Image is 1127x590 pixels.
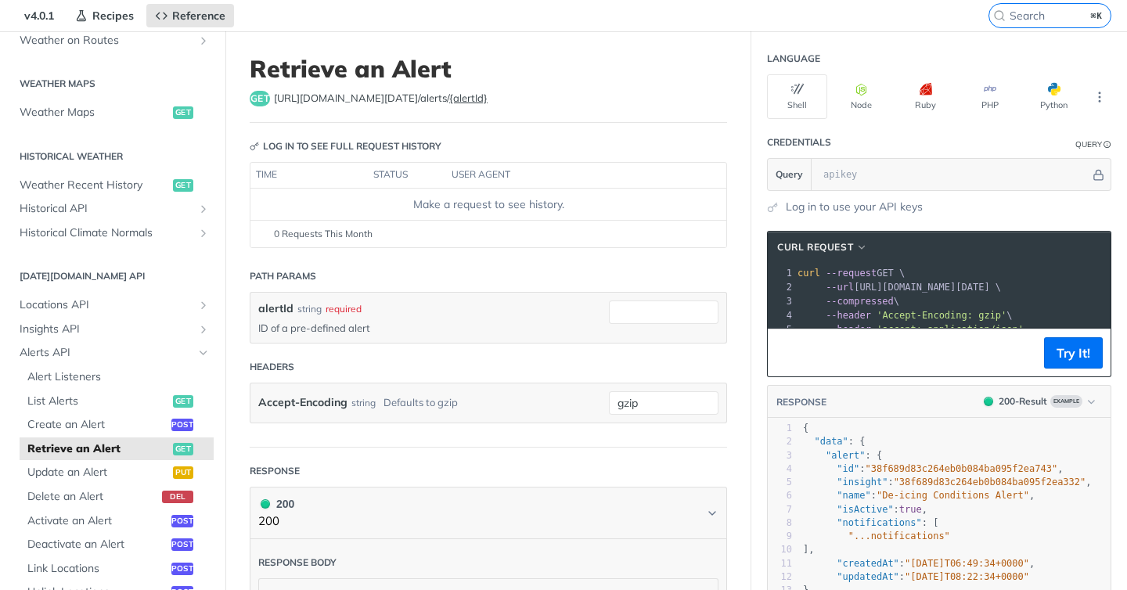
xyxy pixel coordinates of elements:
a: Create an Alertpost [20,413,214,437]
button: Show subpages for Insights API [197,323,210,336]
span: "notifications" [837,517,921,528]
span: List Alerts [27,394,169,409]
a: Alerts APIHide subpages for Alerts API [12,341,214,365]
div: Path Params [250,269,316,283]
button: More Languages [1088,85,1111,109]
div: 5 [768,322,794,336]
span: : , [803,504,927,515]
button: Python [1024,74,1084,119]
button: Ruby [895,74,956,119]
div: Headers [250,360,294,374]
button: Copy to clipboard [776,341,798,365]
a: Insights APIShow subpages for Insights API [12,318,214,341]
div: 3 [768,449,792,462]
input: apikey [816,159,1090,190]
span: Weather on Routes [20,33,193,49]
a: Locations APIShow subpages for Locations API [12,293,214,317]
span: "name" [837,490,870,501]
button: Show subpages for Historical API [197,203,210,215]
span: get [173,443,193,455]
a: Log in to use your API keys [786,199,923,215]
span: Delete an Alert [27,489,158,505]
div: 12 [768,570,792,584]
div: required [326,302,362,316]
span: "38f689d83c264eb0b084ba095f2ea743" [866,463,1058,474]
span: Insights API [20,322,193,337]
div: 200 [258,495,294,513]
span: "...notifications" [848,531,950,541]
span: : [ [803,517,939,528]
span: --url [826,282,854,293]
a: Delete an Alertdel [20,485,214,509]
span: 0 Requests This Month [274,227,373,241]
svg: More ellipsis [1093,90,1107,104]
span: Deactivate an Alert [27,537,167,552]
span: : , [803,477,1092,487]
p: ID of a pre-defined alert [258,321,585,335]
span: Historical Climate Normals [20,225,193,241]
h2: [DATE][DOMAIN_NAME] API [12,269,214,283]
span: Query [776,167,803,182]
span: post [171,563,193,575]
div: 10 [768,543,792,556]
a: Historical APIShow subpages for Historical API [12,197,214,221]
span: : , [803,490,1035,501]
label: {alertId} [449,92,488,104]
span: post [171,419,193,431]
span: "isActive" [837,504,893,515]
kbd: ⌘K [1087,8,1107,23]
div: Language [767,52,820,66]
div: 3 [768,294,794,308]
a: Weather on RoutesShow subpages for Weather on Routes [12,29,214,52]
span: post [171,515,193,527]
div: QueryInformation [1075,139,1111,150]
svg: Chevron [706,507,718,520]
span: --request [826,268,877,279]
span: get [173,179,193,192]
span: put [173,466,193,479]
span: : { [803,436,866,447]
a: Weather Mapsget [12,101,214,124]
a: Reference [146,4,234,27]
button: Show subpages for Weather on Routes [197,34,210,47]
a: Retrieve an Alertget [20,437,214,461]
span: "38f689d83c264eb0b084ba095f2ea332" [894,477,1086,487]
div: string [297,302,322,316]
span: "alert" [826,450,866,461]
div: 4 [768,462,792,476]
div: Make a request to see history. [257,196,720,213]
div: Query [1075,139,1102,150]
svg: Key [250,142,259,151]
span: cURL Request [777,240,853,254]
a: Weather Recent Historyget [12,174,214,197]
svg: Search [993,9,1006,22]
span: "updatedAt" [837,571,898,582]
span: Recipes [92,9,134,23]
a: Activate an Alertpost [20,509,214,533]
span: "De-icing Conditions Alert" [877,490,1029,501]
span: ], [803,544,815,555]
span: post [171,538,193,551]
label: Accept-Encoding [258,391,347,414]
div: Response body [258,556,337,570]
a: Historical Climate NormalsShow subpages for Historical Climate Normals [12,221,214,245]
button: Shell [767,74,827,119]
span: https://api.tomorrow.io/v4/alerts/{alertId} [274,91,488,106]
span: "data" [814,436,848,447]
span: del [162,491,193,503]
div: 7 [768,503,792,516]
div: Response [250,464,300,478]
a: Recipes [67,4,142,27]
div: 9 [768,530,792,543]
button: Node [831,74,891,119]
h2: Historical Weather [12,149,214,164]
span: curl [798,268,820,279]
span: Locations API [20,297,193,313]
span: : , [803,558,1035,569]
div: Defaults to gzip [383,391,458,414]
span: : , [803,463,1063,474]
th: user agent [446,163,695,188]
span: { [803,423,808,434]
span: v4.0.1 [16,4,63,27]
div: 6 [768,489,792,502]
